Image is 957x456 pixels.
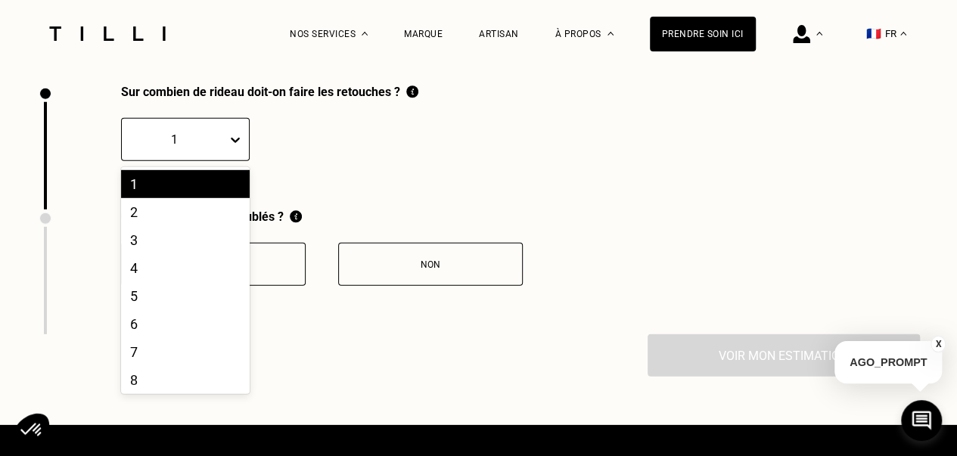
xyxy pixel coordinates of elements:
span: 🇫🇷 [866,26,881,41]
div: Sur combien de rideau doit-on faire les retouches ? [121,85,418,99]
button: Non [338,243,523,286]
div: 4 [121,254,250,282]
div: Non [346,259,514,270]
div: Ce sont des rideaux doublés ? [121,209,523,224]
img: Menu déroulant [362,32,368,36]
img: icône connexion [793,25,810,43]
div: 3 [121,226,250,254]
div: 5 [121,282,250,310]
div: 7 [121,338,250,366]
img: Logo du service de couturière Tilli [44,26,171,41]
button: X [931,336,946,352]
img: Menu déroulant à propos [607,32,614,36]
div: 2 [121,198,250,226]
a: Artisan [479,29,519,39]
img: Qu'est ce qu'une doublure ? [290,209,302,224]
img: Comment compter le nombre de rideaux ? [406,85,418,99]
a: Marque [404,29,443,39]
div: 8 [121,366,250,394]
img: menu déroulant [900,32,906,36]
div: 6 [121,310,250,338]
a: Prendre soin ici [650,17,756,51]
div: 1 [121,170,250,198]
img: Menu déroulant [816,32,822,36]
p: AGO_PROMPT [834,341,942,383]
